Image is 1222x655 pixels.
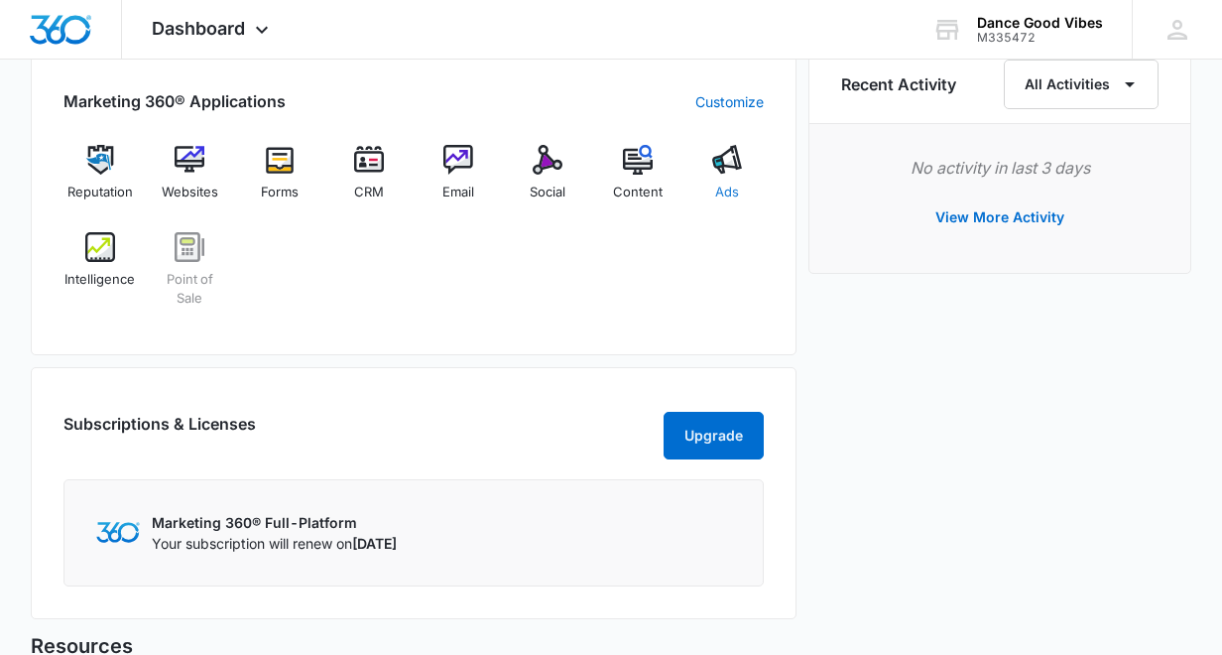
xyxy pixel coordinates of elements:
[695,91,764,112] a: Customize
[916,194,1084,241] button: View More Activity
[613,183,663,202] span: Content
[600,145,673,216] a: Content
[332,145,406,216] a: CRM
[152,18,245,39] span: Dashboard
[261,183,299,202] span: Forms
[442,183,474,202] span: Email
[153,145,226,216] a: Websites
[530,183,565,202] span: Social
[63,145,137,216] a: Reputation
[67,183,133,202] span: Reputation
[153,232,226,323] a: Point of Sale
[242,145,315,216] a: Forms
[422,145,495,216] a: Email
[841,156,1159,180] p: No activity in last 3 days
[664,412,764,459] button: Upgrade
[690,145,764,216] a: Ads
[977,31,1103,45] div: account id
[152,533,397,554] p: Your subscription will renew on
[96,522,140,543] img: Marketing 360 Logo
[715,183,739,202] span: Ads
[63,412,256,452] h2: Subscriptions & Licenses
[354,183,384,202] span: CRM
[152,512,397,533] p: Marketing 360® Full-Platform
[1004,60,1159,109] button: All Activities
[63,232,137,323] a: Intelligence
[63,89,286,113] h2: Marketing 360® Applications
[977,15,1103,31] div: account name
[352,535,397,552] span: [DATE]
[64,270,135,290] span: Intelligence
[841,72,956,96] h6: Recent Activity
[511,145,584,216] a: Social
[162,183,218,202] span: Websites
[153,270,226,309] span: Point of Sale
